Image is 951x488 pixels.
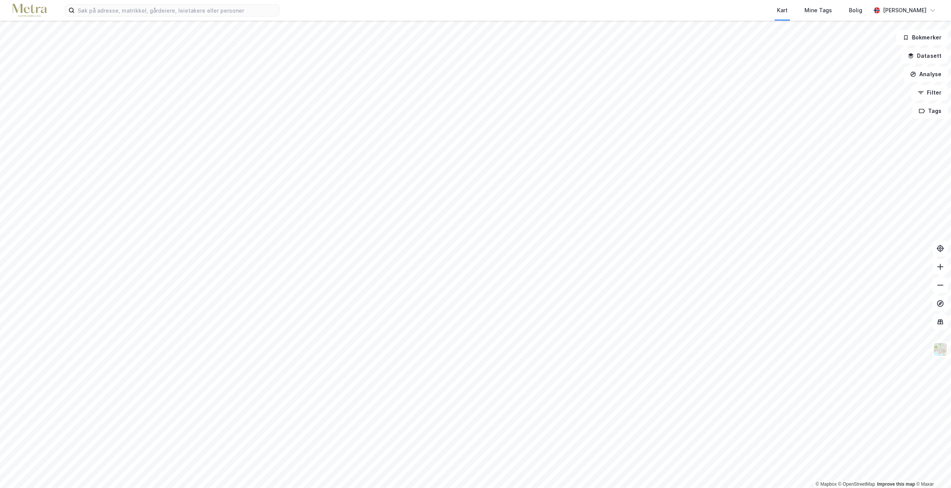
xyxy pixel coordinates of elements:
[804,6,832,15] div: Mine Tags
[883,6,927,15] div: [PERSON_NAME]
[12,4,47,17] img: metra-logo.256734c3b2bbffee19d4.png
[877,481,915,487] a: Improve this map
[849,6,862,15] div: Bolig
[912,103,948,119] button: Tags
[911,85,948,100] button: Filter
[896,30,948,45] button: Bokmerker
[901,48,948,64] button: Datasett
[913,451,951,488] iframe: Chat Widget
[904,67,948,82] button: Analyse
[777,6,788,15] div: Kart
[913,451,951,488] div: Kontrollprogram for chat
[933,342,948,357] img: Z
[816,481,837,487] a: Mapbox
[838,481,875,487] a: OpenStreetMap
[75,5,279,16] input: Søk på adresse, matrikkel, gårdeiere, leietakere eller personer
